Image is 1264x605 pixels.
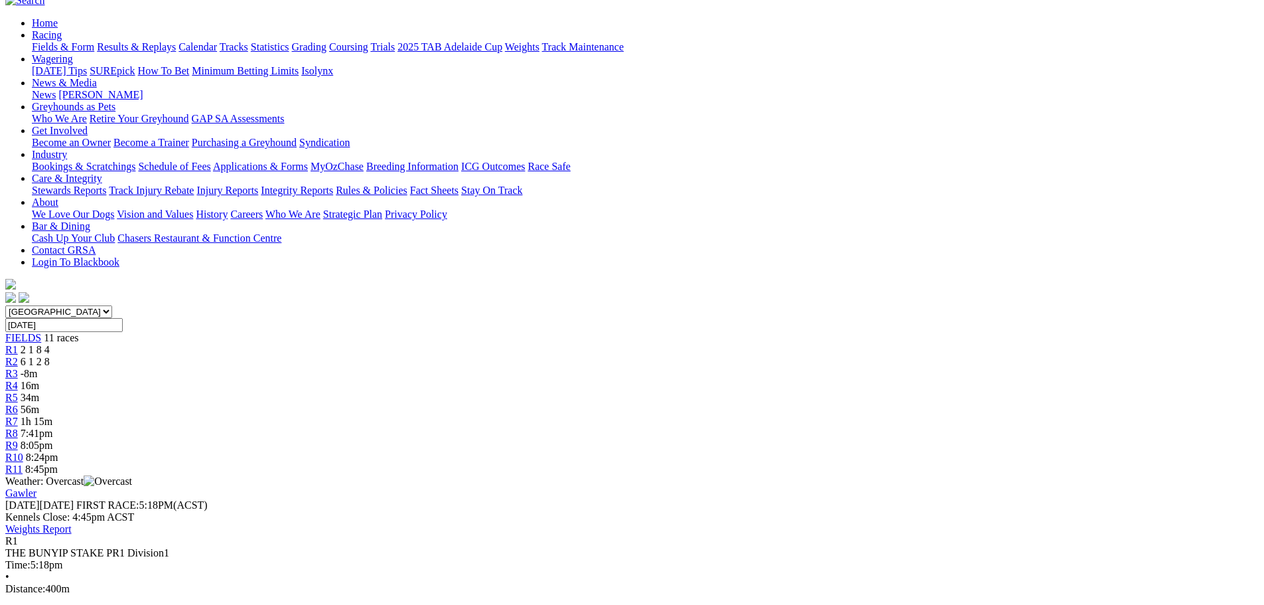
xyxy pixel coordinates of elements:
a: Who We Are [265,209,320,220]
a: News & Media [32,77,97,88]
div: Greyhounds as Pets [32,113,1259,125]
a: Track Injury Rebate [109,185,194,196]
a: Wagering [32,53,73,64]
a: Minimum Betting Limits [192,65,299,76]
a: R10 [5,452,23,463]
span: Distance: [5,583,45,594]
a: Injury Reports [196,185,258,196]
a: Vision and Values [117,209,193,220]
a: Stay On Track [461,185,522,196]
span: Time: [5,559,31,570]
span: 5:18PM(ACST) [76,499,208,511]
a: SUREpick [90,65,135,76]
a: History [196,209,228,220]
a: Who We Are [32,113,87,124]
a: Retire Your Greyhound [90,113,189,124]
a: Results & Replays [97,41,176,52]
a: Integrity Reports [261,185,333,196]
a: Stewards Reports [32,185,106,196]
div: Get Involved [32,137,1259,149]
a: Purchasing a Greyhound [192,137,297,148]
a: Schedule of Fees [138,161,210,172]
a: [PERSON_NAME] [58,89,143,100]
div: Racing [32,41,1259,53]
div: Bar & Dining [32,232,1259,244]
span: 8:45pm [25,464,58,475]
a: R5 [5,392,18,403]
span: R9 [5,440,18,451]
a: Careers [230,209,263,220]
a: Cash Up Your Club [32,232,115,244]
div: Wagering [32,65,1259,77]
div: Kennels Close: 4:45pm ACST [5,511,1259,523]
a: Syndication [299,137,350,148]
a: About [32,197,58,208]
a: Industry [32,149,67,160]
a: Get Involved [32,125,88,136]
span: FIRST RACE: [76,499,139,511]
span: -8m [21,368,38,379]
a: Grading [292,41,326,52]
div: 400m [5,583,1259,595]
a: Calendar [178,41,217,52]
a: Tracks [220,41,248,52]
a: Fields & Form [32,41,94,52]
a: Weights Report [5,523,72,535]
span: 34m [21,392,39,403]
div: 5:18pm [5,559,1259,571]
div: Care & Integrity [32,185,1259,197]
a: How To Bet [138,65,190,76]
img: Overcast [84,475,132,487]
a: Race Safe [527,161,570,172]
span: Weather: Overcast [5,475,132,487]
a: Track Maintenance [542,41,624,52]
a: Become a Trainer [113,137,189,148]
a: We Love Our Dogs [32,209,114,220]
a: Strategic Plan [323,209,382,220]
span: 1h 15m [21,416,52,427]
span: 2 1 8 4 [21,344,50,355]
div: About [32,209,1259,220]
span: 7:41pm [21,428,53,439]
a: R6 [5,404,18,415]
span: R1 [5,535,18,547]
span: 8:24pm [26,452,58,463]
a: Isolynx [301,65,333,76]
span: 16m [21,380,39,391]
a: Bar & Dining [32,220,90,232]
a: Racing [32,29,62,41]
a: R7 [5,416,18,427]
a: Bookings & Scratchings [32,161,135,172]
a: Trials [370,41,395,52]
a: Greyhounds as Pets [32,101,115,112]
a: R2 [5,356,18,367]
span: R3 [5,368,18,379]
a: R8 [5,428,18,439]
a: R1 [5,344,18,355]
span: R11 [5,464,23,475]
span: [DATE] [5,499,74,511]
img: logo-grsa-white.png [5,279,16,290]
span: 8:05pm [21,440,53,451]
div: News & Media [32,89,1259,101]
a: Login To Blackbook [32,256,119,268]
span: FIELDS [5,332,41,343]
a: Care & Integrity [32,173,102,184]
span: R4 [5,380,18,391]
a: MyOzChase [311,161,364,172]
div: THE BUNYIP STAKE PR1 Division1 [5,547,1259,559]
a: GAP SA Assessments [192,113,285,124]
span: 6 1 2 8 [21,356,50,367]
span: • [5,571,9,582]
a: Fact Sheets [410,185,458,196]
span: 56m [21,404,39,415]
a: Weights [505,41,539,52]
a: [DATE] Tips [32,65,87,76]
